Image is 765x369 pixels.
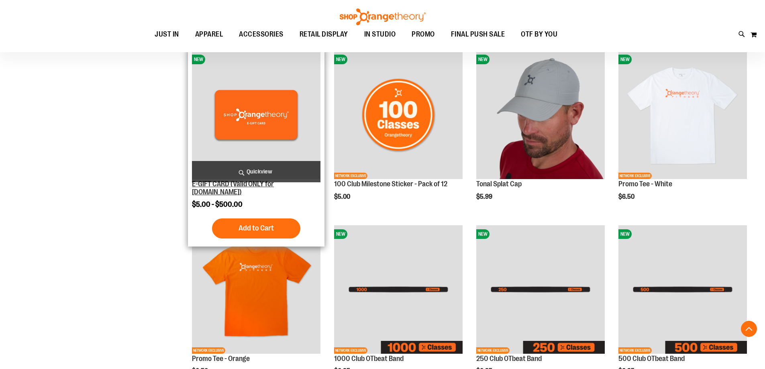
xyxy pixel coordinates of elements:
img: E-GIFT CARD (Valid ONLY for ShopOrangetheory.com) [192,51,320,179]
a: E-GIFT CARD (Valid ONLY for ShopOrangetheory.com)NEW [192,51,320,180]
img: Image of 250 Club OTbeat Band [476,225,605,354]
span: NEW [476,55,490,64]
a: 1000 Club OTbeat Band [334,355,404,363]
span: NETWORK EXCLUSIVE [618,347,652,354]
span: APPAREL [195,25,223,43]
a: E-GIFT CARD (Valid ONLY for [DOMAIN_NAME]) [192,180,274,196]
span: $5.99 [476,193,494,200]
span: $5.00 [334,193,351,200]
button: Back To Top [741,321,757,337]
a: 250 Club OTbeat Band [476,355,542,363]
div: product [614,47,751,221]
a: 500 Club OTbeat Band [618,355,685,363]
a: Image of 250 Club OTbeat BandNEWNETWORK EXCLUSIVE [476,225,605,355]
span: NEW [618,229,632,239]
span: NETWORK EXCLUSIVE [334,173,367,179]
a: APPAREL [187,25,231,44]
img: 100 Club Milestone Sticker - Pack of 12 [334,51,463,179]
a: RETAIL DISPLAY [292,25,356,44]
a: Tonal Splat Cap [476,180,522,188]
span: NETWORK EXCLUSIVE [192,347,225,354]
button: Add to Cart [212,218,300,239]
a: Promo Tee - White [618,180,672,188]
a: Image of 1000 Club OTbeat BandNEWNETWORK EXCLUSIVE [334,225,463,355]
span: NEW [618,55,632,64]
span: $6.50 [618,193,636,200]
span: Add to Cart [239,224,274,232]
a: IN STUDIO [356,25,404,44]
div: product [330,47,467,221]
img: Image of 500 Club OTbeat Band [618,225,747,354]
span: FINAL PUSH SALE [451,25,505,43]
span: PROMO [412,25,435,43]
img: Image of 1000 Club OTbeat Band [334,225,463,354]
span: NETWORK EXCLUSIVE [476,347,510,354]
img: Product image for Grey Tonal Splat Cap [476,51,605,179]
a: FINAL PUSH SALE [443,25,513,44]
a: Product image for Orange Promo TeeNEWNETWORK EXCLUSIVE [192,225,320,355]
a: Quickview [192,161,320,182]
img: Product image for White Promo Tee [618,51,747,179]
span: NEW [334,229,347,239]
span: $5.00 - $500.00 [192,200,243,208]
a: Product image for Grey Tonal Splat CapNEW [476,51,605,180]
img: Shop Orangetheory [339,8,427,25]
span: JUST IN [155,25,179,43]
span: IN STUDIO [364,25,396,43]
span: NEW [476,229,490,239]
a: ACCESSORIES [231,25,292,44]
a: Promo Tee - Orange [192,355,250,363]
a: Product image for White Promo TeeNEWNETWORK EXCLUSIVE [618,51,747,180]
div: product [188,47,324,246]
a: 100 Club Milestone Sticker - Pack of 12NEWNETWORK EXCLUSIVE [334,51,463,180]
a: PROMO [404,25,443,44]
span: NEW [192,55,205,64]
span: RETAIL DISPLAY [300,25,348,43]
span: NETWORK EXCLUSIVE [618,173,652,179]
img: Product image for Orange Promo Tee [192,225,320,354]
span: ACCESSORIES [239,25,284,43]
span: OTF BY YOU [521,25,557,43]
a: 100 Club Milestone Sticker - Pack of 12 [334,180,447,188]
span: NEW [334,55,347,64]
a: JUST IN [147,25,187,43]
a: OTF BY YOU [513,25,565,44]
span: NETWORK EXCLUSIVE [334,347,367,354]
a: Image of 500 Club OTbeat BandNEWNETWORK EXCLUSIVE [618,225,747,355]
div: product [472,47,609,221]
